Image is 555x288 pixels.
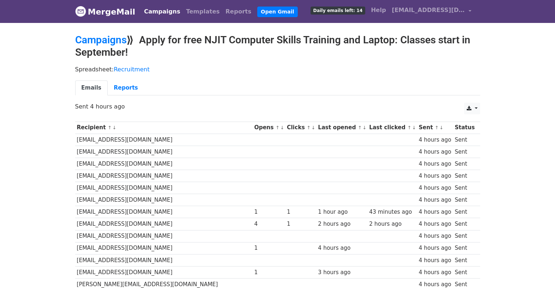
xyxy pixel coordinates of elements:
th: Last clicked [367,122,417,134]
a: ↑ [275,125,280,130]
div: 4 [254,220,284,228]
td: [EMAIL_ADDRESS][DOMAIN_NAME] [75,242,253,254]
div: 2 hours ago [369,220,415,228]
div: 1 [287,220,315,228]
a: ↓ [412,125,416,130]
div: 43 minutes ago [369,208,415,216]
td: [EMAIL_ADDRESS][DOMAIN_NAME] [75,254,253,266]
a: Emails [75,80,108,95]
td: Sent [453,158,476,170]
div: 3 hours ago [318,268,366,277]
div: 1 [287,208,315,216]
div: 4 hours ago [419,184,451,192]
div: 1 [254,208,284,216]
td: [EMAIL_ADDRESS][DOMAIN_NAME] [75,266,253,278]
th: Recipient [75,122,253,134]
a: ↑ [108,125,112,130]
td: Sent [453,182,476,194]
div: 4 hours ago [419,148,451,156]
a: Campaigns [75,34,127,46]
a: MergeMail [75,4,135,19]
td: [EMAIL_ADDRESS][DOMAIN_NAME] [75,182,253,194]
th: Last opened [316,122,367,134]
td: Sent [453,134,476,146]
td: Sent [453,230,476,242]
td: Sent [453,146,476,158]
a: ↑ [435,125,439,130]
th: Clicks [285,122,316,134]
td: Sent [453,242,476,254]
div: 4 hours ago [318,244,366,252]
td: Sent [453,206,476,218]
a: ↑ [307,125,311,130]
td: [EMAIL_ADDRESS][DOMAIN_NAME] [75,146,253,158]
td: [EMAIL_ADDRESS][DOMAIN_NAME] [75,230,253,242]
h2: ⟫ Apply for free NJIT Computer Skills Training and Laptop: Classes start in September! [75,34,480,58]
td: [EMAIL_ADDRESS][DOMAIN_NAME] [75,206,253,218]
span: [EMAIL_ADDRESS][DOMAIN_NAME] [392,6,465,15]
td: [EMAIL_ADDRESS][DOMAIN_NAME] [75,218,253,230]
div: 4 hours ago [419,244,451,252]
div: 4 hours ago [419,232,451,240]
div: 4 hours ago [419,208,451,216]
div: 4 hours ago [419,160,451,168]
td: Sent [453,170,476,182]
a: Reports [223,4,254,19]
div: 4 hours ago [419,256,451,265]
div: 4 hours ago [419,172,451,180]
a: ↓ [280,125,284,130]
a: ↑ [358,125,362,130]
td: [EMAIL_ADDRESS][DOMAIN_NAME] [75,158,253,170]
a: ↓ [439,125,443,130]
div: 2 hours ago [318,220,366,228]
a: Daily emails left: 14 [308,3,368,17]
a: Open Gmail [257,7,298,17]
div: 1 [254,244,284,252]
td: Sent [453,194,476,206]
div: 1 [254,268,284,277]
a: ↓ [311,125,315,130]
a: ↑ [407,125,411,130]
a: Campaigns [141,4,183,19]
a: Help [368,3,389,17]
th: Opens [253,122,285,134]
th: Sent [417,122,453,134]
a: ↓ [112,125,116,130]
div: 1 hour ago [318,208,366,216]
span: Daily emails left: 14 [311,7,365,15]
td: [EMAIL_ADDRESS][DOMAIN_NAME] [75,170,253,182]
div: 4 hours ago [419,220,451,228]
td: [EMAIL_ADDRESS][DOMAIN_NAME] [75,134,253,146]
div: 4 hours ago [419,196,451,204]
a: Templates [183,4,223,19]
div: 4 hours ago [419,136,451,144]
a: [EMAIL_ADDRESS][DOMAIN_NAME] [389,3,474,20]
th: Status [453,122,476,134]
a: Reports [108,80,144,95]
td: [EMAIL_ADDRESS][DOMAIN_NAME] [75,194,253,206]
td: Sent [453,254,476,266]
a: Recruitment [114,66,150,73]
td: Sent [453,218,476,230]
a: ↓ [362,125,366,130]
img: MergeMail logo [75,6,86,17]
div: 4 hours ago [419,268,451,277]
p: Spreadsheet: [75,66,480,73]
td: Sent [453,266,476,278]
p: Sent 4 hours ago [75,103,480,110]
